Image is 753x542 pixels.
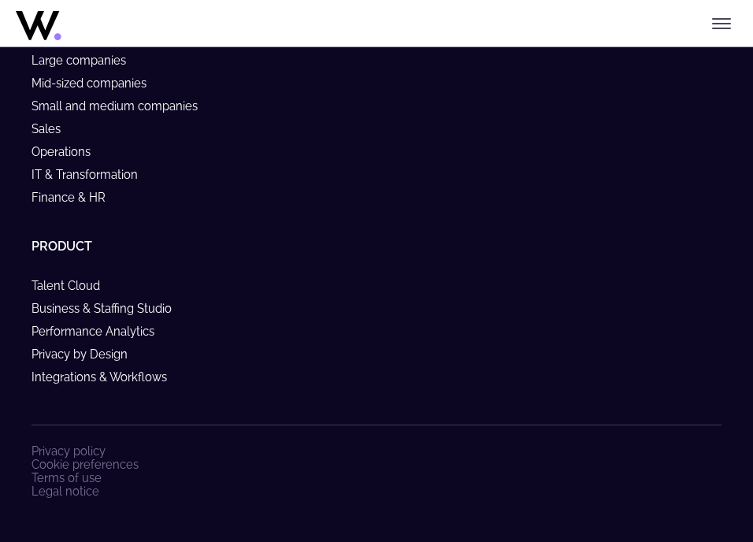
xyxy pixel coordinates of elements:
[32,347,142,361] a: Privacy by Design
[32,279,114,292] a: Talent Cloud
[32,99,212,113] a: Small and medium companies
[32,325,169,338] a: Performance Analytics
[32,191,120,204] a: Finance & HR
[706,8,737,39] button: Toggle menu
[32,444,139,498] nav: Footer Navigation
[32,484,99,498] a: Legal notice
[32,458,139,471] a: Cookie preferences
[32,76,161,90] a: Mid-sized companies
[32,471,102,484] a: Terms of use
[32,168,152,181] a: IT & Transformation
[32,444,106,458] a: Privacy policy
[32,239,92,254] a: Product
[649,438,731,520] iframe: Chatbot
[32,302,186,315] a: Business & Staffing Studio
[32,122,75,135] a: Sales
[32,370,181,384] a: Integrations & Workflows
[32,145,105,158] a: Operations
[32,54,140,67] a: Large companies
